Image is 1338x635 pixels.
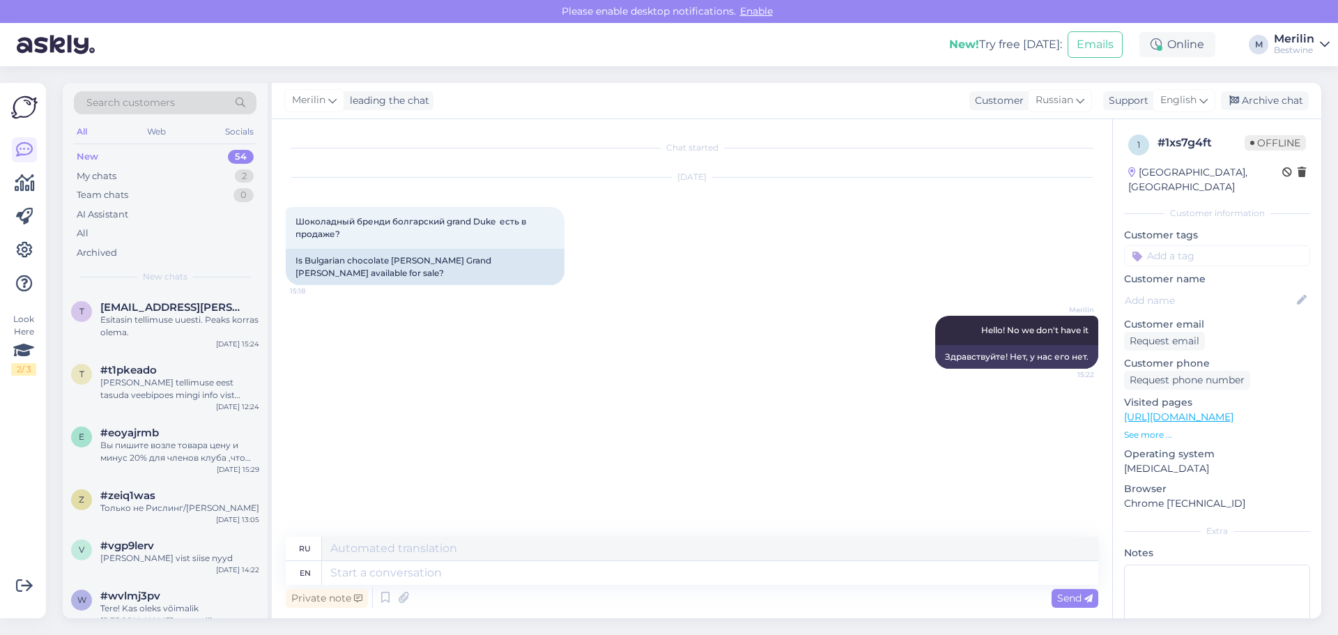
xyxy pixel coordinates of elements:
[233,188,254,202] div: 0
[77,595,86,605] span: w
[1128,165,1282,194] div: [GEOGRAPHIC_DATA], [GEOGRAPHIC_DATA]
[1124,496,1310,511] p: Chrome [TECHNICAL_ID]
[77,169,116,183] div: My chats
[79,544,84,555] span: v
[216,565,259,575] div: [DATE] 14:22
[1124,356,1310,371] p: Customer phone
[79,494,84,505] span: z
[286,589,368,608] div: Private note
[100,489,155,502] span: #zeiq1was
[981,325,1089,335] span: Hello! No we don't have it
[79,431,84,442] span: e
[292,93,325,108] span: Merilin
[77,246,117,260] div: Archived
[969,93,1024,108] div: Customer
[286,249,564,285] div: Is Bulgarian chocolate [PERSON_NAME] Grand [PERSON_NAME] available for sale?
[1249,35,1268,54] div: M
[295,216,528,239] span: Шоколадный бренди болгарский grand Duke есть в продаже?
[100,590,160,602] span: #wvlmj3pv
[1124,228,1310,243] p: Customer tags
[1125,293,1294,308] input: Add name
[100,602,259,627] div: Tere! Kas oleks võimalik [PERSON_NAME] oma tellimuse järgi?
[1103,93,1148,108] div: Support
[286,141,1098,154] div: Chat started
[1124,429,1310,441] p: See more ...
[222,123,256,141] div: Socials
[1042,369,1094,380] span: 15:22
[77,227,89,240] div: All
[300,561,311,585] div: en
[100,301,245,314] span: tiik.carl@gmail.com
[1124,447,1310,461] p: Operating system
[100,502,259,514] div: Только не Рислинг/[PERSON_NAME]
[1160,93,1197,108] span: English
[1124,395,1310,410] p: Visited pages
[1124,525,1310,537] div: Extra
[1158,135,1245,151] div: # 1xs7g4ft
[1124,317,1310,332] p: Customer email
[286,171,1098,183] div: [DATE]
[144,123,169,141] div: Web
[143,270,187,283] span: New chats
[290,286,342,296] span: 15:18
[299,537,311,560] div: ru
[216,339,259,349] div: [DATE] 15:24
[1068,31,1123,58] button: Emails
[77,150,98,164] div: New
[11,313,36,376] div: Look Here
[1274,33,1314,45] div: Merilin
[100,427,159,439] span: #eoyajrmb
[100,540,154,552] span: #vgp9lerv
[1274,33,1330,56] a: MerilinBestwine
[1124,411,1233,423] a: [URL][DOMAIN_NAME]
[1124,482,1310,496] p: Browser
[1042,305,1094,315] span: Merilin
[100,376,259,401] div: [PERSON_NAME] tellimuse eest tasuda veebipoes mingi info vist puudub ei suuda aru saada mis puudub
[77,188,128,202] div: Team chats
[100,314,259,339] div: Esitasin tellimuse uuesti. Peaks korras olema.
[100,364,157,376] span: #t1pkeado
[1124,461,1310,476] p: [MEDICAL_DATA]
[1221,91,1309,110] div: Archive chat
[216,401,259,412] div: [DATE] 12:24
[100,439,259,464] div: Вы пишите возле товара цену и минус 20% для членов клуба ,что это значит???
[74,123,90,141] div: All
[228,150,254,164] div: 54
[216,514,259,525] div: [DATE] 13:05
[11,363,36,376] div: 2 / 3
[1137,139,1140,150] span: 1
[1124,546,1310,560] p: Notes
[935,345,1098,369] div: Здравствуйте! Нет, у нас его нет.
[86,95,175,110] span: Search customers
[1124,371,1250,390] div: Request phone number
[1036,93,1073,108] span: Russian
[1245,135,1306,151] span: Offline
[1124,207,1310,220] div: Customer information
[1124,272,1310,286] p: Customer name
[79,369,84,379] span: t
[1124,332,1205,351] div: Request email
[1124,245,1310,266] input: Add a tag
[77,208,128,222] div: AI Assistant
[100,552,259,565] div: [PERSON_NAME] vist siise nyyd
[11,94,38,121] img: Askly Logo
[949,38,979,51] b: New!
[1057,592,1093,604] span: Send
[79,306,84,316] span: t
[1139,32,1215,57] div: Online
[949,36,1062,53] div: Try free [DATE]:
[344,93,429,108] div: leading the chat
[235,169,254,183] div: 2
[217,464,259,475] div: [DATE] 15:29
[1274,45,1314,56] div: Bestwine
[736,5,777,17] span: Enable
